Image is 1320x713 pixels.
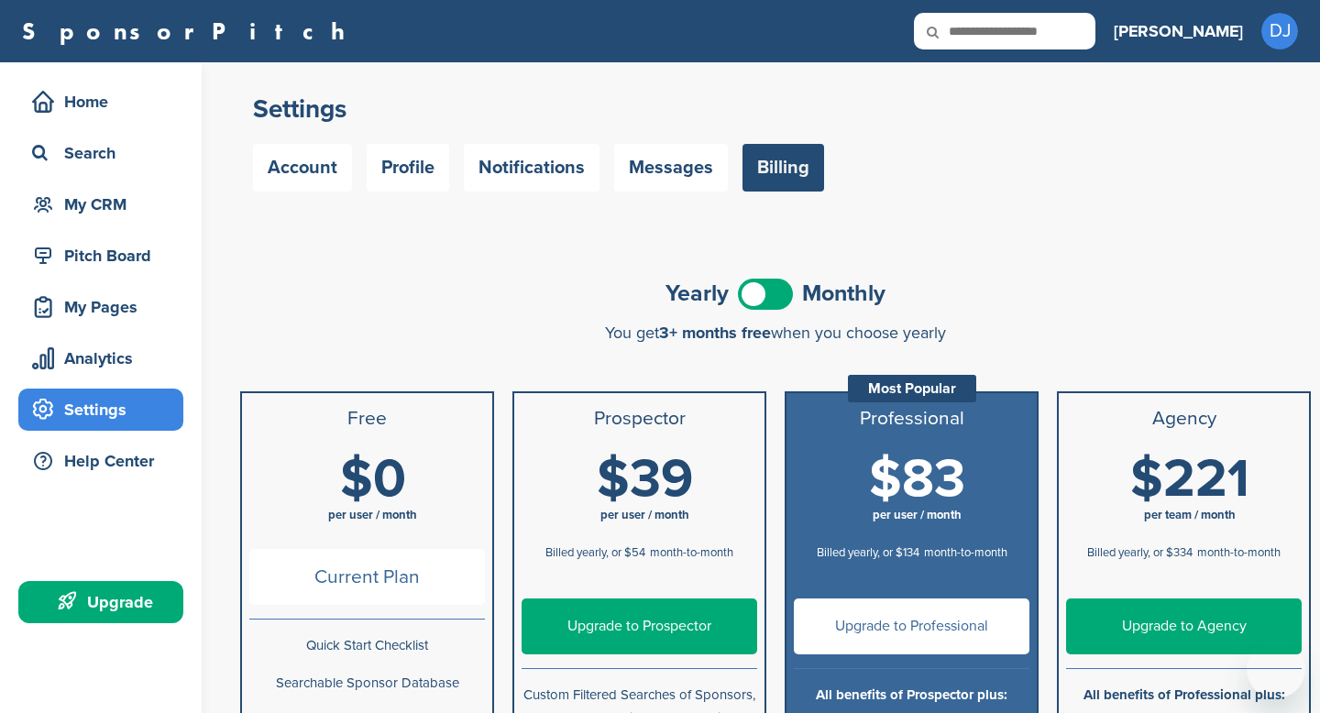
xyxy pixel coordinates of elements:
p: Searchable Sponsor Database [249,672,485,695]
a: Upgrade [18,581,183,623]
span: Billed yearly, or $334 [1087,545,1193,560]
div: You get when you choose yearly [240,324,1311,342]
a: Messages [614,144,728,192]
div: Home [27,85,183,118]
span: Current Plan [249,549,485,605]
span: Yearly [665,282,729,305]
a: Pitch Board [18,235,183,277]
span: per user / month [873,508,962,522]
a: [PERSON_NAME] [1114,11,1243,51]
span: Billed yearly, or $134 [817,545,919,560]
div: Pitch Board [27,239,183,272]
span: $0 [340,447,406,511]
iframe: Button to launch messaging window [1247,640,1305,698]
h3: Free [249,408,485,430]
p: Quick Start Checklist [249,634,485,657]
div: Help Center [27,444,183,477]
span: Monthly [802,282,885,305]
a: Upgrade to Prospector [522,598,757,654]
a: Search [18,132,183,174]
a: Account [253,144,352,192]
a: Profile [367,144,449,192]
h3: Prospector [522,408,757,430]
span: Billed yearly, or $54 [545,545,645,560]
span: month-to-month [924,545,1007,560]
a: Analytics [18,337,183,379]
h3: Professional [794,408,1029,430]
span: $83 [869,447,965,511]
span: DJ [1261,13,1298,49]
div: Settings [27,393,183,426]
h3: [PERSON_NAME] [1114,18,1243,44]
span: per team / month [1144,508,1236,522]
div: Analytics [27,342,183,375]
span: month-to-month [650,545,733,560]
span: month-to-month [1197,545,1281,560]
div: Most Popular [848,375,976,402]
a: Billing [742,144,824,192]
div: My CRM [27,188,183,221]
a: My CRM [18,183,183,225]
b: All benefits of Prospector plus: [816,686,1007,703]
a: Upgrade to Professional [794,598,1029,654]
span: $221 [1130,447,1249,511]
span: per user / month [328,508,417,522]
span: per user / month [600,508,689,522]
h3: Agency [1066,408,1302,430]
span: 3+ months free [659,323,771,343]
a: My Pages [18,286,183,328]
div: Upgrade [27,586,183,619]
a: Help Center [18,440,183,482]
a: SponsorPitch [22,19,357,43]
a: Settings [18,389,183,431]
span: $39 [597,447,693,511]
div: Search [27,137,183,170]
h2: Settings [253,93,1298,126]
a: Upgrade to Agency [1066,598,1302,654]
div: My Pages [27,291,183,324]
b: All benefits of Professional plus: [1083,686,1285,703]
a: Home [18,81,183,123]
a: Notifications [464,144,599,192]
